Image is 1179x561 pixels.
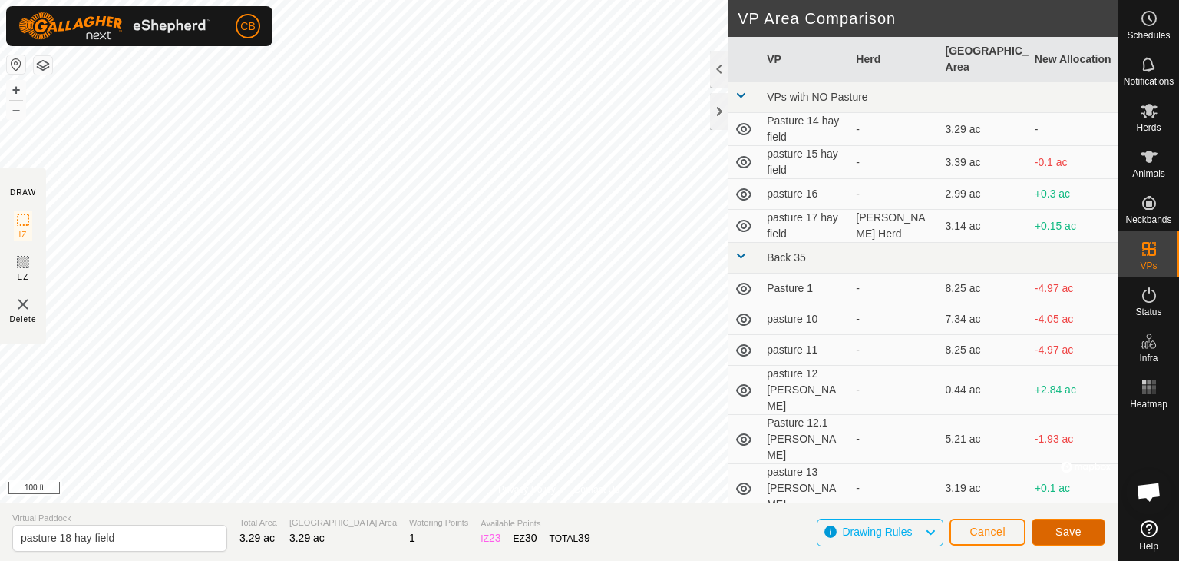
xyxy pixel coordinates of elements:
a: Help [1118,514,1179,557]
div: - [856,382,933,398]
span: Cancel [969,526,1006,538]
button: Map Layers [34,56,52,75]
span: [GEOGRAPHIC_DATA] Area [289,516,397,529]
a: Contact Us [574,483,619,496]
th: New Allocation [1029,37,1118,82]
div: EZ [514,530,537,546]
div: IZ [481,530,500,546]
td: -4.97 ac [1029,274,1118,304]
td: 3.29 ac [940,113,1029,146]
div: Open chat [1126,469,1172,515]
td: -4.05 ac [1029,304,1118,335]
td: +0.3 ac [1029,179,1118,210]
span: VPs [1140,261,1157,271]
td: 2.99 ac [940,179,1029,210]
span: IZ [19,229,28,241]
td: -0.1 ac [1029,146,1118,179]
button: – [7,101,25,119]
span: Neckbands [1125,215,1171,224]
td: +2.84 ac [1029,366,1118,415]
td: pasture 16 [761,179,850,210]
span: 23 [489,532,501,544]
span: Status [1135,307,1161,317]
div: - [856,431,933,447]
span: Heatmap [1130,400,1167,409]
div: [PERSON_NAME] Herd [856,210,933,242]
div: - [856,186,933,202]
span: 39 [578,532,590,544]
div: - [856,342,933,358]
span: 30 [525,532,537,544]
td: 3.14 ac [940,210,1029,243]
div: DRAW [10,187,36,198]
span: Schedules [1127,31,1170,40]
span: Animals [1132,169,1165,178]
span: Virtual Paddock [12,512,227,525]
span: Available Points [481,517,589,530]
td: 7.34 ac [940,304,1029,335]
h2: VP Area Comparison [738,9,1118,28]
div: - [856,121,933,138]
th: Herd [850,37,939,82]
td: +0.15 ac [1029,210,1118,243]
td: 8.25 ac [940,274,1029,304]
td: 0.44 ac [940,366,1029,415]
span: Watering Points [409,516,468,529]
span: Back 35 [767,251,806,264]
div: - [856,311,933,327]
img: VP [14,295,32,314]
td: -1.93 ac [1029,415,1118,464]
div: - [856,280,933,297]
span: Save [1055,526,1082,538]
th: [GEOGRAPHIC_DATA] Area [940,37,1029,82]
span: 1 [409,532,415,544]
td: +0.1 ac [1029,464,1118,513]
td: - [1029,113,1118,146]
span: 3.29 ac [239,532,275,544]
img: Gallagher Logo [18,12,210,40]
button: + [7,81,25,99]
td: -4.97 ac [1029,335,1118,366]
td: pasture 15 hay field [761,146,850,179]
td: pasture 10 [761,304,850,335]
td: pasture 17 hay field [761,210,850,243]
td: Pasture 12.1 [PERSON_NAME] [761,415,850,464]
span: VPs with NO Pasture [767,91,868,103]
div: - [856,154,933,171]
td: Pasture 1 [761,274,850,304]
td: Pasture 14 hay field [761,113,850,146]
td: 3.39 ac [940,146,1029,179]
a: Privacy Policy [498,483,556,496]
span: Infra [1139,354,1158,363]
td: pasture 13 [PERSON_NAME] [761,464,850,513]
span: Notifications [1124,77,1174,86]
span: Drawing Rules [842,526,912,538]
td: 3.19 ac [940,464,1029,513]
button: Cancel [949,519,1025,546]
td: pasture 11 [761,335,850,366]
td: 8.25 ac [940,335,1029,366]
span: Herds [1136,123,1161,132]
span: CB [240,18,255,35]
span: Help [1139,542,1158,551]
div: - [856,480,933,496]
span: Delete [10,314,37,325]
div: TOTAL [550,530,590,546]
button: Reset Map [7,55,25,74]
span: EZ [18,271,29,283]
span: Total Area [239,516,277,529]
th: VP [761,37,850,82]
button: Save [1032,519,1105,546]
span: 3.29 ac [289,532,325,544]
td: 5.21 ac [940,415,1029,464]
td: pasture 12 [PERSON_NAME] [761,366,850,415]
